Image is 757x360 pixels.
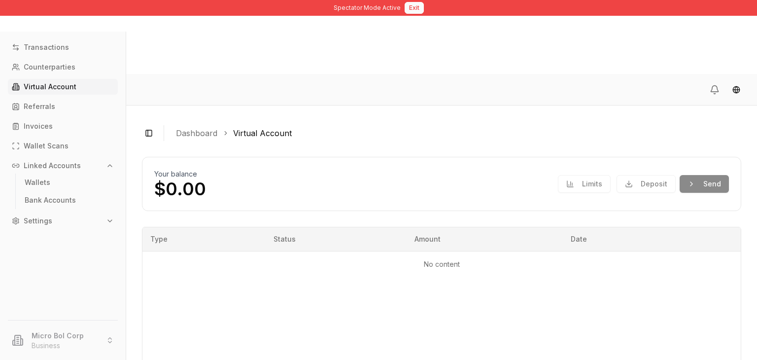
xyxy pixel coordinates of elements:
[176,127,733,139] nav: breadcrumb
[24,143,69,149] p: Wallet Scans
[142,227,266,251] th: Type
[8,99,118,114] a: Referrals
[8,158,118,174] button: Linked Accounts
[25,197,76,204] p: Bank Accounts
[24,103,55,110] p: Referrals
[21,175,106,190] a: Wallets
[233,127,292,139] a: Virtual Account
[407,227,563,251] th: Amount
[8,213,118,229] button: Settings
[24,162,81,169] p: Linked Accounts
[24,217,52,224] p: Settings
[25,179,50,186] p: Wallets
[21,192,106,208] a: Bank Accounts
[24,83,76,90] p: Virtual Account
[154,169,197,179] h2: Your balance
[8,138,118,154] a: Wallet Scans
[8,118,118,134] a: Invoices
[8,79,118,95] a: Virtual Account
[24,123,53,130] p: Invoices
[563,227,682,251] th: Date
[154,179,206,199] p: $0.00
[266,227,407,251] th: Status
[176,127,217,139] a: Dashboard
[150,259,733,269] p: No content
